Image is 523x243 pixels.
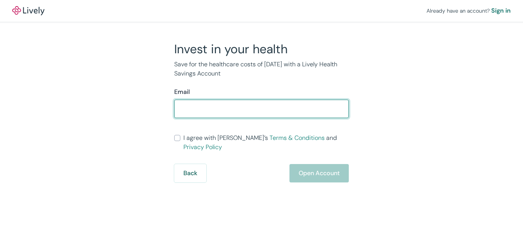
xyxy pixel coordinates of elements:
div: Already have an account? [427,6,511,15]
button: Back [174,164,206,182]
a: Sign in [491,6,511,15]
span: I agree with [PERSON_NAME]’s and [183,133,349,152]
a: Privacy Policy [183,143,222,151]
p: Save for the healthcare costs of [DATE] with a Lively Health Savings Account [174,60,349,78]
a: Terms & Conditions [270,134,325,142]
a: LivelyLively [12,6,44,15]
h2: Invest in your health [174,41,349,57]
label: Email [174,87,190,97]
img: Lively [12,6,44,15]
